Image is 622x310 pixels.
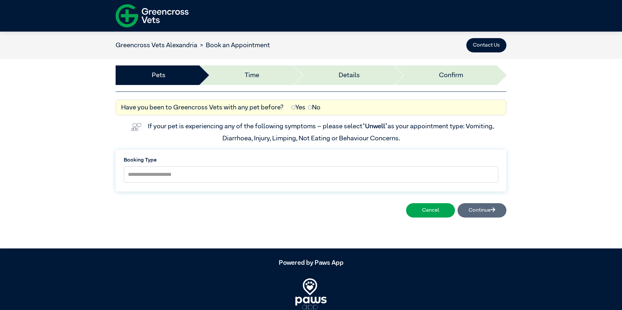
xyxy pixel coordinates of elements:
[197,40,270,50] li: Book an Appointment
[291,103,305,112] label: Yes
[291,106,295,109] input: Yes
[308,106,312,109] input: No
[152,70,165,80] a: Pets
[124,156,498,164] label: Booking Type
[308,103,320,112] label: No
[466,38,506,52] button: Contact Us
[148,123,495,141] label: If your pet is experiencing any of the following symptoms – please select as your appointment typ...
[128,120,144,134] img: vet
[116,40,270,50] nav: breadcrumb
[362,123,388,130] span: “Unwell”
[116,42,197,49] a: Greencross Vets Alexandria
[121,103,284,112] label: Have you been to Greencross Vets with any pet before?
[406,203,455,218] button: Cancel
[116,259,506,267] h5: Powered by Paws App
[116,2,189,30] img: f-logo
